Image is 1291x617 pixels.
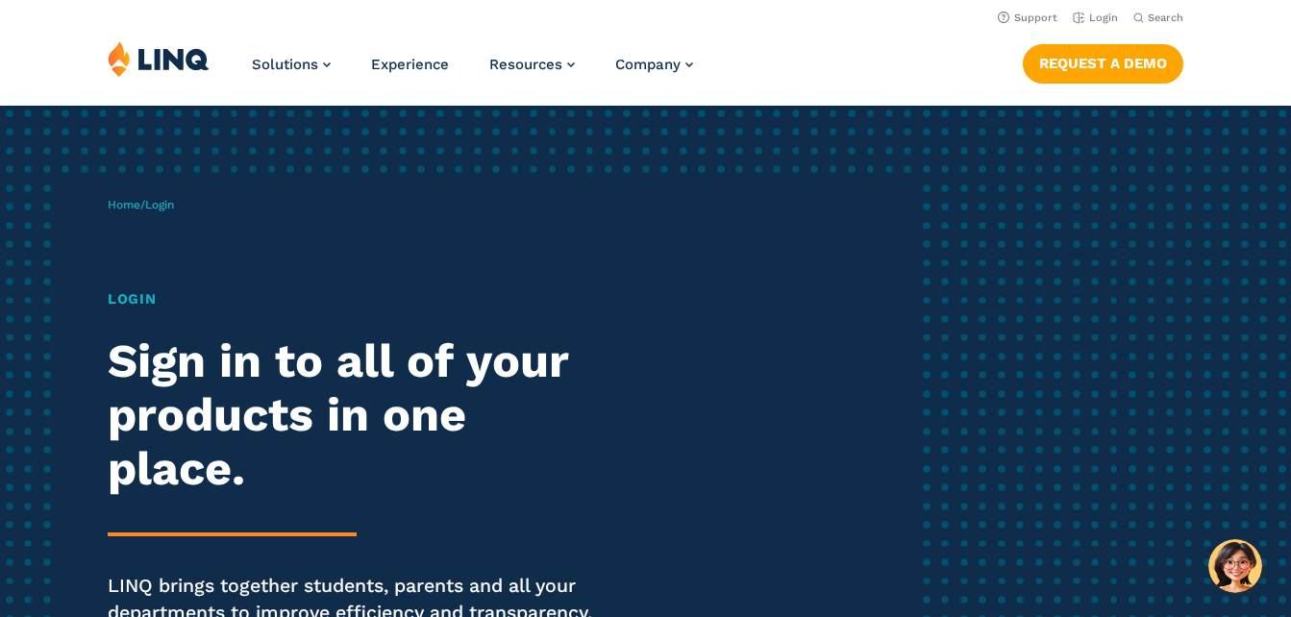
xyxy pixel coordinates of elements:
[615,56,681,73] span: Company
[1023,40,1183,83] nav: Button Navigation
[108,288,605,309] h1: Login
[252,56,331,73] a: Solutions
[252,40,693,104] nav: Primary Navigation
[108,198,174,211] span: /
[371,56,449,73] a: Experience
[1133,11,1183,25] button: Open Search Bar
[108,40,210,77] img: LINQ | K‑12 Software
[615,56,693,73] a: Company
[489,56,575,73] a: Resources
[1023,44,1183,83] a: Request a Demo
[108,198,140,211] a: Home
[998,12,1057,24] a: Support
[1073,12,1118,24] a: Login
[489,56,562,73] span: Resources
[252,56,318,73] span: Solutions
[108,334,605,495] h2: Sign in to all of your products in one place.
[1208,539,1262,593] button: Hello, have a question? Let’s chat.
[1148,12,1183,24] span: Search
[145,198,174,211] span: Login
